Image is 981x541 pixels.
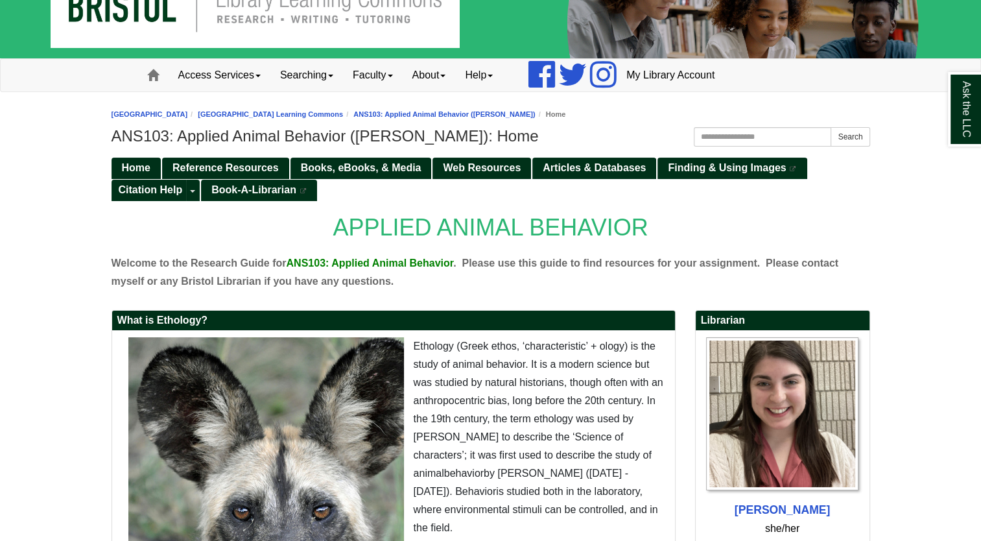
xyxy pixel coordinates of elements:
a: Faculty [343,59,403,91]
a: Searching [270,59,343,91]
a: Home [112,158,161,179]
span: ehavior [462,486,496,497]
span: ANS103: Applied Animal Behavior [287,258,454,269]
i: This link opens in a new window [789,166,797,172]
img: Profile Photo [706,337,859,490]
span: Articles & Databases [543,162,646,173]
div: [PERSON_NAME] [702,500,863,520]
span: Book-A-Librarian [211,184,296,195]
a: [GEOGRAPHIC_DATA] Learning Commons [198,110,343,118]
li: Home [536,108,566,121]
a: Access Services [169,59,270,91]
a: Help [455,59,502,91]
a: Reference Resources [162,158,289,179]
nav: breadcrumb [112,108,870,121]
span: Home [122,162,150,173]
span: Reference Resources [172,162,279,173]
a: Articles & Databases [532,158,656,179]
a: Citation Help [112,180,187,201]
a: [GEOGRAPHIC_DATA] [112,110,188,118]
a: My Library Account [617,59,724,91]
span: Ethology (Greek ethos, ‘characteristic’ + ology) is the study of animal behavior. It is a modern ... [414,341,663,533]
span: Welcome to the Research Guide for [112,258,287,269]
span: Books, eBooks, & Media [301,162,421,173]
a: ANS103: Applied Animal Behavior ([PERSON_NAME]) [353,110,535,118]
span: Finding & Using Images [668,162,786,173]
a: Profile Photo [PERSON_NAME] [702,337,863,520]
a: Web Resources [432,158,531,179]
i: This link opens in a new window [299,188,307,194]
div: Guide Pages [112,156,870,200]
span: Web Resources [443,162,521,173]
a: Finding & Using Images [657,158,807,179]
span: behavior [444,468,484,479]
h2: Librarian [696,311,869,331]
span: . Please use this guide to find resources for your assignment [453,258,757,269]
a: About [403,59,456,91]
span: Citation Help [119,184,183,195]
div: she/her [702,520,863,538]
h1: ANS103: Applied Animal Behavior ([PERSON_NAME]): Home [112,127,870,145]
span: APPLIED ANIMAL BEHAVIOR [333,214,648,241]
button: Search [831,127,869,147]
h2: What is Ethology? [112,311,675,331]
a: Books, eBooks, & Media [290,158,432,179]
a: Book-A-Librarian [201,180,317,201]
